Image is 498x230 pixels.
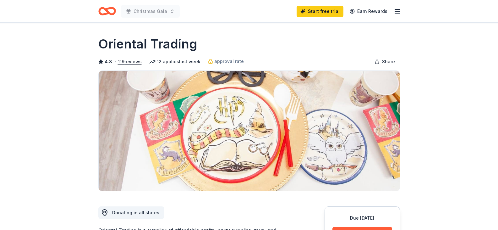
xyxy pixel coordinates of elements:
[105,58,112,65] span: 4.8
[98,35,197,53] h1: Oriental Trading
[369,55,400,68] button: Share
[114,59,116,64] span: •
[118,58,142,65] button: 119reviews
[99,71,400,191] img: Image for Oriental Trading
[332,214,392,222] div: Due [DATE]
[346,6,391,17] a: Earn Rewards
[134,8,167,15] span: Christmas Gala
[98,4,116,19] a: Home
[112,210,159,215] span: Donating in all states
[149,58,200,65] div: 12 applies last week
[382,58,395,65] span: Share
[208,58,244,65] a: approval rate
[214,58,244,65] span: approval rate
[121,5,180,18] button: Christmas Gala
[297,6,343,17] a: Start free trial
